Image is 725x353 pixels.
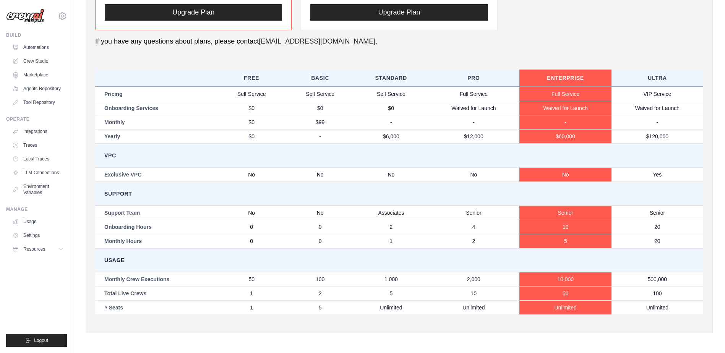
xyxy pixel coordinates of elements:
[6,32,67,38] div: Build
[428,129,519,144] td: $12,000
[286,167,355,182] td: No
[354,129,428,144] td: $6,000
[428,70,519,87] th: Pro
[428,167,519,182] td: No
[9,153,67,165] a: Local Traces
[286,87,355,101] td: Self Service
[217,101,286,115] td: $0
[95,272,217,287] td: Monthly Crew Executions
[354,286,428,300] td: 5
[9,229,67,241] a: Settings
[95,36,703,47] p: If you have any questions about plans, please contact .
[428,101,519,115] td: Waived for Launch
[611,220,703,234] td: 20
[9,69,67,81] a: Marketplace
[428,234,519,248] td: 2
[95,87,217,101] td: Pricing
[217,167,286,182] td: No
[519,70,611,87] th: Enterprise
[95,129,217,144] td: Yearly
[95,300,217,314] td: # Seats
[217,272,286,287] td: 50
[519,115,611,129] td: -
[428,286,519,300] td: 10
[428,220,519,234] td: 4
[611,129,703,144] td: $120,000
[611,206,703,220] td: Senior
[519,272,611,287] td: 10,000
[217,220,286,234] td: 0
[611,300,703,314] td: Unlimited
[354,101,428,115] td: $0
[687,316,725,353] div: チャットウィジェット
[259,37,375,45] a: [EMAIL_ADDRESS][DOMAIN_NAME]
[519,206,611,220] td: Senior
[519,286,611,300] td: 50
[354,70,428,87] th: Standard
[286,70,355,87] th: Basic
[95,234,217,248] td: Monthly Hours
[354,220,428,234] td: 2
[9,41,67,53] a: Automations
[9,215,67,228] a: Usage
[519,129,611,144] td: $60,000
[519,101,611,115] td: Waived for Launch
[428,87,519,101] td: Full Service
[95,101,217,115] td: Onboarding Services
[354,300,428,314] td: Unlimited
[95,286,217,300] td: Total Live Crews
[519,220,611,234] td: 10
[519,167,611,182] td: No
[95,182,703,206] td: Support
[95,167,217,182] td: Exclusive VPC
[217,115,286,129] td: $0
[286,286,355,300] td: 2
[519,300,611,314] td: Unlimited
[611,101,703,115] td: Waived for Launch
[217,234,286,248] td: 0
[217,286,286,300] td: 1
[286,115,355,129] td: $99
[611,70,703,87] th: Ultra
[310,4,488,21] button: Upgrade Plan
[286,129,355,144] td: -
[354,87,428,101] td: Self Service
[217,87,286,101] td: Self Service
[9,96,67,108] a: Tool Repository
[9,55,67,67] a: Crew Studio
[9,243,67,255] button: Resources
[217,300,286,314] td: 1
[286,300,355,314] td: 5
[105,4,282,21] button: Upgrade Plan
[354,167,428,182] td: No
[23,246,45,252] span: Resources
[9,83,67,95] a: Agents Repository
[354,206,428,220] td: Associates
[687,316,725,353] iframe: Chat Widget
[611,286,703,300] td: 100
[286,206,355,220] td: No
[217,70,286,87] th: Free
[34,337,48,343] span: Logout
[217,129,286,144] td: $0
[428,272,519,287] td: 2,000
[519,234,611,248] td: 5
[428,115,519,129] td: -
[354,115,428,129] td: -
[9,139,67,151] a: Traces
[611,167,703,182] td: Yes
[428,300,519,314] td: Unlimited
[9,167,67,179] a: LLM Connections
[95,115,217,129] td: Monthly
[519,87,611,101] td: Full Service
[6,9,44,23] img: Logo
[6,116,67,122] div: Operate
[95,220,217,234] td: Onboarding Hours
[95,206,217,220] td: Support Team
[6,334,67,347] button: Logout
[428,206,519,220] td: Senior
[6,206,67,212] div: Manage
[611,272,703,287] td: 500,000
[9,125,67,138] a: Integrations
[286,220,355,234] td: 0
